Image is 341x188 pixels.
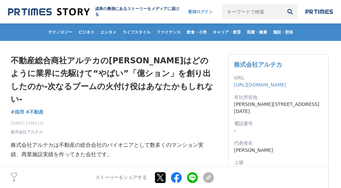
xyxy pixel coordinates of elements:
[244,29,270,35] span: 医療・健康
[222,4,283,19] input: キーワードで検索
[184,23,209,41] a: 飲食・小売
[11,140,214,160] p: 株式会社アルテカは不動産の総合会社のパイオニアとして数多くのマンション実績、商業施設実績を作ってきた会社です。
[8,7,90,16] img: 成果の裏側にあるストーリーをメディアに届ける
[95,175,147,181] p: ストーリーをシェアする
[306,9,333,14] img: prtimes
[234,61,282,68] a: 株式会社アルテカ
[11,129,43,135] a: 株式会社アルテカ
[270,23,296,41] a: 施設・団体
[11,179,17,182] p: 6
[154,23,183,41] a: ファイナンス
[210,29,244,35] span: キャリア・教育
[182,4,219,19] a: 配信ログイン
[234,166,323,173] dd: 未上場
[234,101,323,115] dd: [PERSON_NAME][STREET_ADDRESS][DATE]
[283,4,297,19] button: 検索
[11,109,24,115] span: #採用
[210,23,244,41] a: キャリア・教育
[46,23,75,41] a: テクノロジー
[234,147,323,154] dd: [PERSON_NAME]
[270,29,296,35] span: 施設・団体
[8,6,182,17] a: 成果の裏側にあるストーリーをメディアに届ける 成果の裏側にあるストーリーをメディアに届ける
[76,23,97,41] a: ビジネス
[234,74,323,81] dt: URL
[98,23,119,41] a: エンタメ
[120,23,153,41] a: ライフスタイル
[11,109,24,116] a: #採用
[154,29,183,35] span: ファイナンス
[11,120,44,126] span: [DATE] 11時51分
[46,29,75,35] span: テクノロジー
[234,120,323,127] dt: 電話番号
[26,109,44,115] span: #不動産
[234,140,323,147] dt: 代表者名
[11,54,214,106] h1: 不動産総合商社アルテカの[PERSON_NAME]はどのように業界に先駆けて“やばい”「億ション」を創り出したのか-次なるブームの火付け役はあなたかもしれない-
[234,82,286,87] a: [URL][DOMAIN_NAME]
[244,23,270,41] a: 医療・健康
[76,29,97,35] span: ビジネス
[120,29,153,35] span: ライフスタイル
[184,29,209,35] span: 飲食・小売
[234,127,323,134] dd: -
[95,6,182,17] h2: 成果の裏側にあるストーリーをメディアに届ける
[26,109,44,116] a: #不動産
[98,29,119,35] span: エンタメ
[234,94,323,101] dt: 本社所在地
[234,159,323,166] dt: 上場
